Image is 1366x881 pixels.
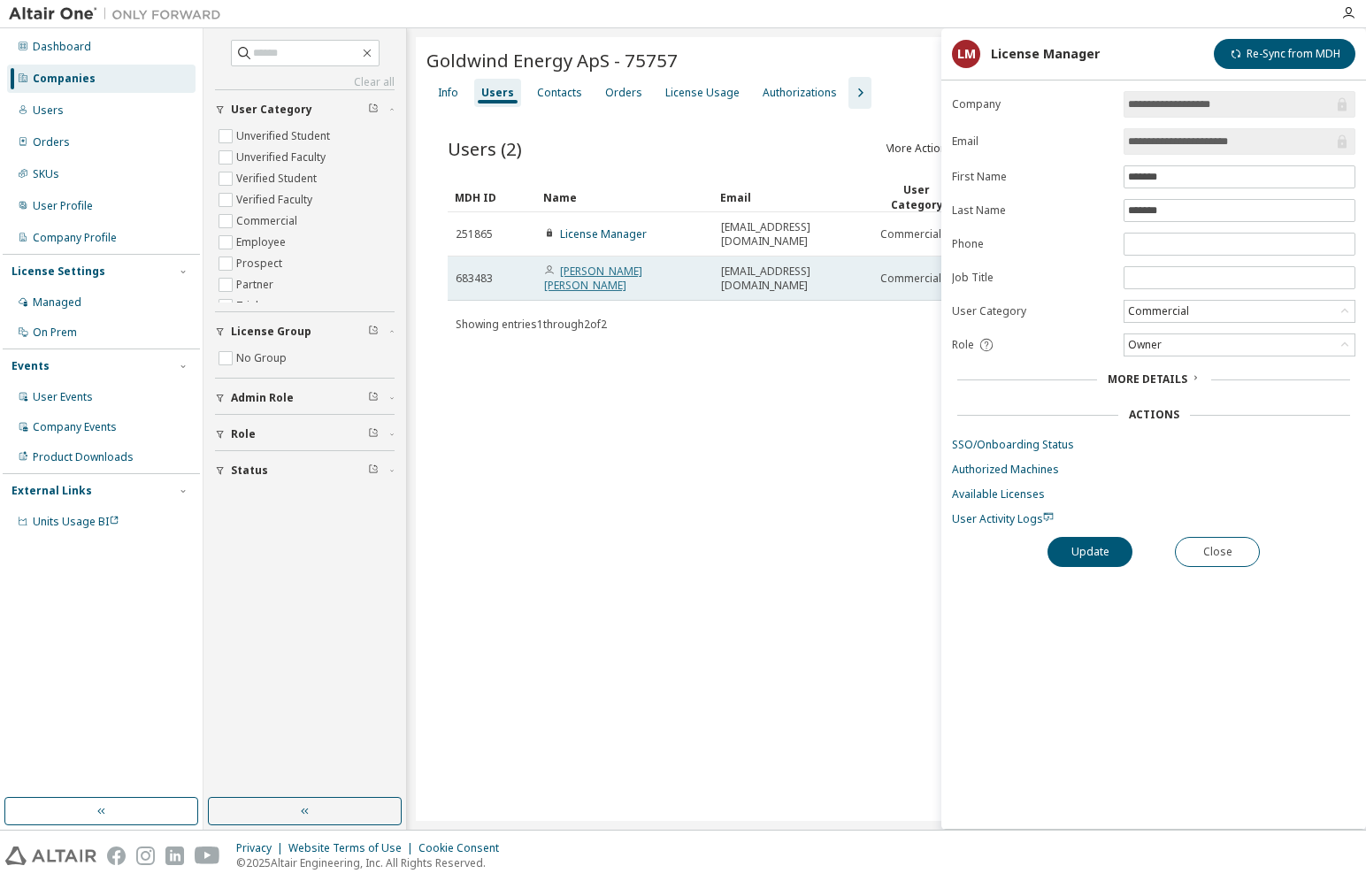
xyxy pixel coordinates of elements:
[368,427,379,441] span: Clear filter
[215,75,395,89] a: Clear all
[368,391,379,405] span: Clear filter
[1125,335,1164,355] div: Owner
[368,325,379,339] span: Clear filter
[952,511,1054,526] span: User Activity Logs
[231,325,311,339] span: License Group
[952,487,1355,502] a: Available Licenses
[33,103,64,118] div: Users
[368,103,379,117] span: Clear filter
[236,211,301,232] label: Commercial
[9,5,230,23] img: Altair One
[721,220,864,249] span: [EMAIL_ADDRESS][DOMAIN_NAME]
[880,272,941,286] span: Commercial
[33,295,81,310] div: Managed
[721,264,864,293] span: [EMAIL_ADDRESS][DOMAIN_NAME]
[1108,372,1187,387] span: More Details
[236,855,510,870] p: © 2025 Altair Engineering, Inc. All Rights Reserved.
[215,312,395,351] button: License Group
[418,841,510,855] div: Cookie Consent
[605,86,642,100] div: Orders
[1124,334,1354,356] div: Owner
[215,379,395,418] button: Admin Role
[952,338,974,352] span: Role
[215,90,395,129] button: User Category
[481,86,514,100] div: Users
[438,86,458,100] div: Info
[231,391,294,405] span: Admin Role
[33,514,119,529] span: Units Usage BI
[12,359,50,373] div: Events
[952,271,1113,285] label: Job Title
[1124,301,1354,322] div: Commercial
[236,348,290,369] label: No Group
[952,203,1113,218] label: Last Name
[33,167,59,181] div: SKUs
[456,272,493,286] span: 683483
[879,182,954,212] div: User Category
[33,72,96,86] div: Companies
[448,136,522,161] span: Users (2)
[1214,39,1355,69] button: Re-Sync from MDH
[236,147,329,168] label: Unverified Faculty
[33,450,134,464] div: Product Downloads
[33,231,117,245] div: Company Profile
[952,97,1113,111] label: Company
[952,134,1113,149] label: Email
[165,847,184,865] img: linkedin.svg
[883,134,968,164] button: More Actions
[236,126,334,147] label: Unverified Student
[426,48,678,73] span: Goldwind Energy ApS - 75757
[455,183,529,211] div: MDH ID
[231,463,268,478] span: Status
[236,841,288,855] div: Privacy
[136,847,155,865] img: instagram.svg
[952,40,980,68] div: LM
[236,232,289,253] label: Employee
[456,227,493,241] span: 251865
[720,183,865,211] div: Email
[236,189,316,211] label: Verified Faculty
[952,463,1355,477] a: Authorized Machines
[665,86,740,100] div: License Usage
[368,463,379,478] span: Clear filter
[537,86,582,100] div: Contacts
[543,183,706,211] div: Name
[1175,537,1260,567] button: Close
[33,199,93,213] div: User Profile
[560,226,647,241] a: License Manager
[288,841,418,855] div: Website Terms of Use
[952,237,1113,251] label: Phone
[236,253,286,274] label: Prospect
[952,438,1355,452] a: SSO/Onboarding Status
[5,847,96,865] img: altair_logo.svg
[1125,302,1192,321] div: Commercial
[33,326,77,340] div: On Prem
[231,103,312,117] span: User Category
[215,415,395,454] button: Role
[763,86,837,100] div: Authorizations
[1129,408,1179,422] div: Actions
[12,484,92,498] div: External Links
[12,264,105,279] div: License Settings
[33,390,93,404] div: User Events
[880,227,941,241] span: Commercial
[215,451,395,490] button: Status
[1048,537,1132,567] button: Update
[33,420,117,434] div: Company Events
[952,170,1113,184] label: First Name
[195,847,220,865] img: youtube.svg
[952,304,1113,318] label: User Category
[33,40,91,54] div: Dashboard
[236,295,262,317] label: Trial
[236,274,277,295] label: Partner
[33,135,70,149] div: Orders
[991,47,1100,61] div: License Manager
[107,847,126,865] img: facebook.svg
[231,427,256,441] span: Role
[236,168,320,189] label: Verified Student
[544,264,642,293] a: [PERSON_NAME] [PERSON_NAME]
[456,317,607,332] span: Showing entries 1 through 2 of 2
